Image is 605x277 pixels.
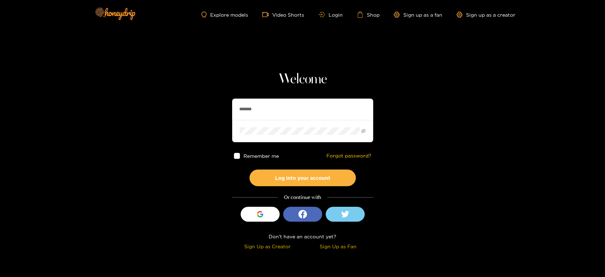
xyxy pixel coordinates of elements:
a: Forgot password? [326,153,371,159]
button: Log into your account [250,170,356,186]
a: Shop [357,11,380,18]
a: Login [318,12,342,17]
div: Or continue with [232,193,373,201]
div: Sign Up as Creator [234,242,301,250]
div: Sign Up as Fan [304,242,371,250]
span: video-camera [262,11,272,18]
a: Explore models [201,12,248,18]
a: Video Shorts [262,11,304,18]
h1: Welcome [232,71,373,88]
span: Remember me [243,153,279,159]
a: Sign up as a fan [394,12,442,18]
a: Sign up as a creator [456,12,515,18]
div: Don't have an account yet? [232,232,373,240]
span: eye-invisible [361,129,366,133]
